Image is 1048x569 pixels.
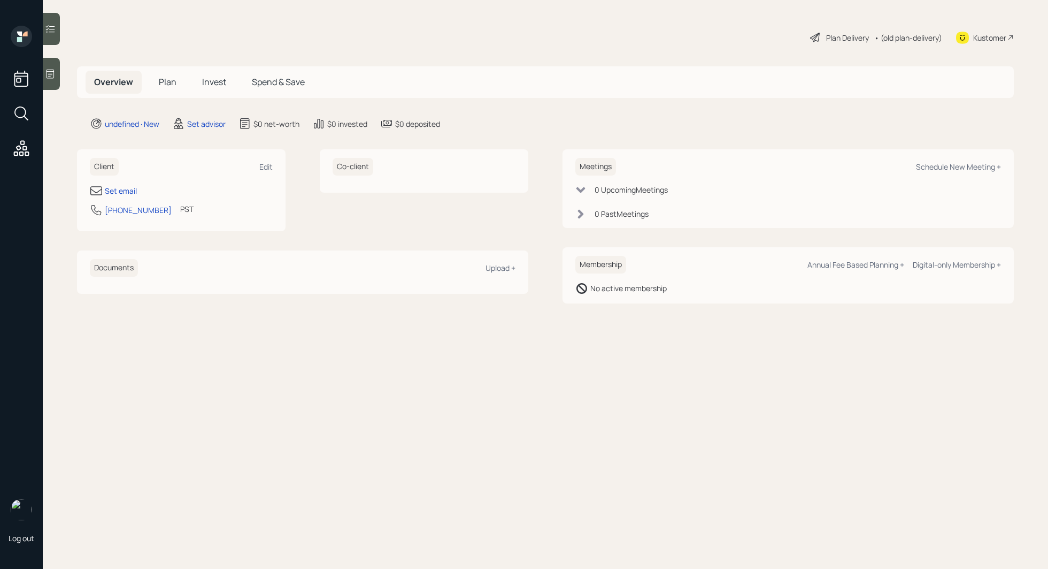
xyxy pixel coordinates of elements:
h6: Membership [575,256,626,274]
div: PST [180,203,194,215]
img: retirable_logo.png [11,499,32,520]
span: Invest [202,76,226,88]
div: $0 invested [327,118,367,130]
h6: Documents [90,259,138,277]
div: [PHONE_NUMBER] [105,204,172,216]
span: Overview [94,76,133,88]
h6: Co-client [333,158,373,176]
div: Digital-only Membership + [913,260,1001,270]
div: Schedule New Meeting + [916,162,1001,172]
span: Plan [159,76,176,88]
div: $0 deposited [395,118,440,130]
div: No active membership [590,283,667,294]
div: Log out [9,533,34,543]
span: Spend & Save [252,76,305,88]
div: 0 Past Meeting s [595,208,649,219]
div: Kustomer [973,32,1006,43]
h6: Meetings [575,158,616,176]
div: Set email [105,185,137,196]
div: Plan Delivery [826,32,869,43]
div: Set advisor [187,118,226,130]
div: $0 net-worth [253,118,299,130]
div: Upload + [486,263,515,273]
div: Edit [259,162,273,172]
h6: Client [90,158,119,176]
div: undefined · New [105,118,159,130]
div: • (old plan-delivery) [874,32,942,43]
div: 0 Upcoming Meeting s [595,184,668,195]
div: Annual Fee Based Planning + [807,260,904,270]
